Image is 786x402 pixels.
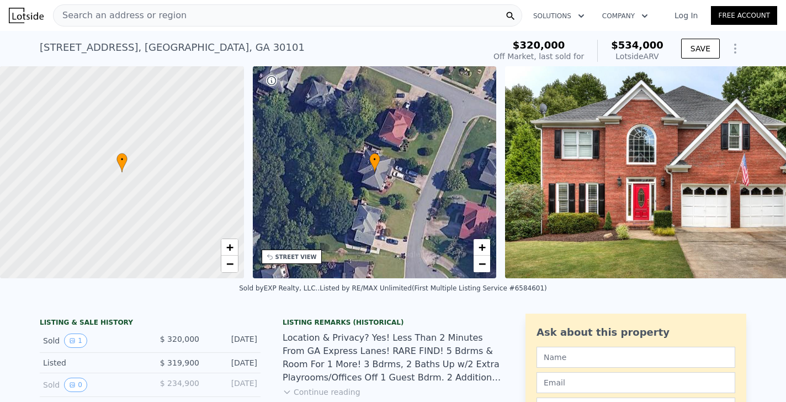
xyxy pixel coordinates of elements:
[283,387,360,398] button: Continue reading
[160,379,199,388] span: $ 234,900
[479,240,486,254] span: +
[221,256,238,272] a: Zoom out
[661,10,711,21] a: Log In
[320,284,547,292] div: Listed by RE/MAX Unlimited (First Multiple Listing Service #6584601)
[611,51,663,62] div: Lotside ARV
[221,239,238,256] a: Zoom in
[116,155,128,165] span: •
[537,372,735,393] input: Email
[43,378,141,392] div: Sold
[226,257,233,271] span: −
[40,318,261,329] div: LISTING & SALE HISTORY
[54,9,187,22] span: Search an address or region
[40,40,305,55] div: [STREET_ADDRESS] , [GEOGRAPHIC_DATA] , GA 30101
[64,334,87,348] button: View historical data
[9,8,44,23] img: Lotside
[208,334,257,348] div: [DATE]
[493,51,584,62] div: Off Market, last sold for
[226,240,233,254] span: +
[479,257,486,271] span: −
[43,334,141,348] div: Sold
[513,39,565,51] span: $320,000
[283,331,503,384] div: Location & Privacy? Yes! Less Than 2 Minutes From GA Express Lanes! RARE FIND! 5 Bdrms & Room For...
[369,155,380,165] span: •
[681,39,720,59] button: SAVE
[724,38,746,60] button: Show Options
[474,256,490,272] a: Zoom out
[524,6,593,26] button: Solutions
[160,358,199,367] span: $ 319,900
[64,378,87,392] button: View historical data
[611,39,663,51] span: $534,000
[283,318,503,327] div: Listing Remarks (Historical)
[593,6,657,26] button: Company
[474,239,490,256] a: Zoom in
[160,335,199,343] span: $ 320,000
[239,284,320,292] div: Sold by EXP Realty, LLC. .
[208,357,257,368] div: [DATE]
[369,153,380,172] div: •
[711,6,777,25] a: Free Account
[537,325,735,340] div: Ask about this property
[208,378,257,392] div: [DATE]
[537,347,735,368] input: Name
[275,253,317,261] div: STREET VIEW
[116,153,128,172] div: •
[43,357,141,368] div: Listed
